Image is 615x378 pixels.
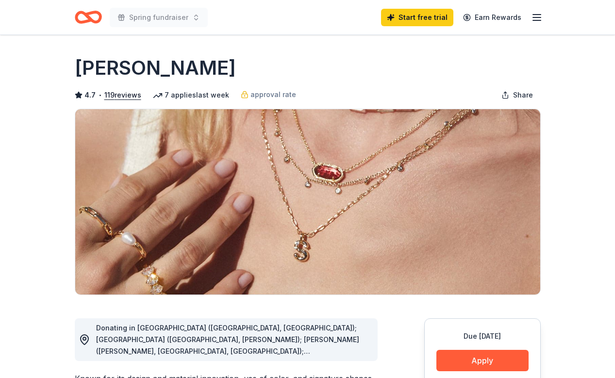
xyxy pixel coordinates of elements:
[84,89,96,101] span: 4.7
[241,89,296,100] a: approval rate
[457,9,527,26] a: Earn Rewards
[436,350,529,371] button: Apply
[75,6,102,29] a: Home
[75,109,540,295] img: Image for Kendra Scott
[153,89,229,101] div: 7 applies last week
[104,89,141,101] button: 119reviews
[513,89,533,101] span: Share
[436,330,529,342] div: Due [DATE]
[75,54,236,82] h1: [PERSON_NAME]
[98,91,101,99] span: •
[494,85,541,105] button: Share
[110,8,208,27] button: Spring fundraiser
[129,12,188,23] span: Spring fundraiser
[381,9,453,26] a: Start free trial
[250,89,296,100] span: approval rate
